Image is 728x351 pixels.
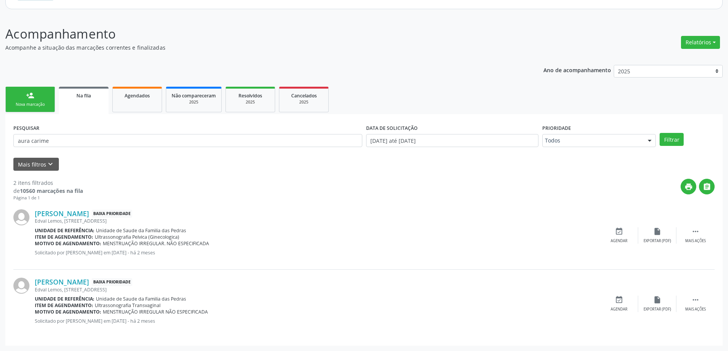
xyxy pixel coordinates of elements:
i: event_available [615,227,623,236]
span: Não compareceram [172,92,216,99]
b: Motivo de agendamento: [35,240,101,247]
label: Prioridade [542,122,571,134]
span: Baixa Prioridade [92,278,132,286]
div: Nova marcação [11,102,49,107]
button: Relatórios [681,36,720,49]
input: Nome, CNS [13,134,362,147]
div: Edval Lemos, [STREET_ADDRESS] [35,286,600,293]
i: insert_drive_file [653,227,662,236]
span: Na fila [76,92,91,99]
i:  [703,183,711,191]
div: 2 itens filtrados [13,179,83,187]
div: Exportar (PDF) [644,238,671,244]
i: event_available [615,296,623,304]
button:  [699,179,715,194]
div: Mais ações [685,238,706,244]
div: Edval Lemos, [STREET_ADDRESS] [35,218,600,224]
span: Unidade de Saude da Familia das Pedras [96,296,186,302]
i: insert_drive_file [653,296,662,304]
div: 2025 [172,99,216,105]
b: Unidade de referência: [35,227,94,234]
label: PESQUISAR [13,122,39,134]
a: [PERSON_NAME] [35,278,89,286]
i:  [691,227,700,236]
button: print [681,179,696,194]
a: [PERSON_NAME] [35,209,89,218]
span: Unidade de Saude da Familia das Pedras [96,227,186,234]
img: img [13,278,29,294]
button: Filtrar [660,133,684,146]
img: img [13,209,29,225]
div: Página 1 de 1 [13,195,83,201]
b: Unidade de referência: [35,296,94,302]
b: Motivo de agendamento: [35,309,101,315]
span: Baixa Prioridade [92,210,132,218]
span: Todos [545,137,640,144]
span: Resolvidos [238,92,262,99]
span: MENSTRUAÇÃO IRREGULAR. NÃO ESPECIFICADA [103,240,209,247]
p: Acompanhe a situação das marcações correntes e finalizadas [5,44,507,52]
p: Solicitado por [PERSON_NAME] em [DATE] - há 2 meses [35,249,600,256]
i:  [691,296,700,304]
p: Solicitado por [PERSON_NAME] em [DATE] - há 2 meses [35,318,600,324]
div: 2025 [231,99,269,105]
input: Selecione um intervalo [366,134,538,147]
div: Mais ações [685,307,706,312]
b: Item de agendamento: [35,234,93,240]
div: Agendar [611,238,627,244]
div: de [13,187,83,195]
button: Mais filtroskeyboard_arrow_down [13,158,59,171]
label: DATA DE SOLICITAÇÃO [366,122,418,134]
i: print [684,183,693,191]
span: Agendados [125,92,150,99]
div: Exportar (PDF) [644,307,671,312]
b: Item de agendamento: [35,302,93,309]
div: Agendar [611,307,627,312]
span: Ultrassonografia Pelvica (Ginecologica) [95,234,179,240]
span: Ultrassonografia Transvaginal [95,302,161,309]
p: Acompanhamento [5,24,507,44]
div: 2025 [285,99,323,105]
div: person_add [26,91,34,100]
strong: 10560 marcações na fila [20,187,83,194]
span: Cancelados [291,92,317,99]
span: MENSTRUAÇÃO IRREGULAR NÃO ESPECIFICADA [103,309,208,315]
i: keyboard_arrow_down [46,160,55,168]
p: Ano de acompanhamento [543,65,611,74]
